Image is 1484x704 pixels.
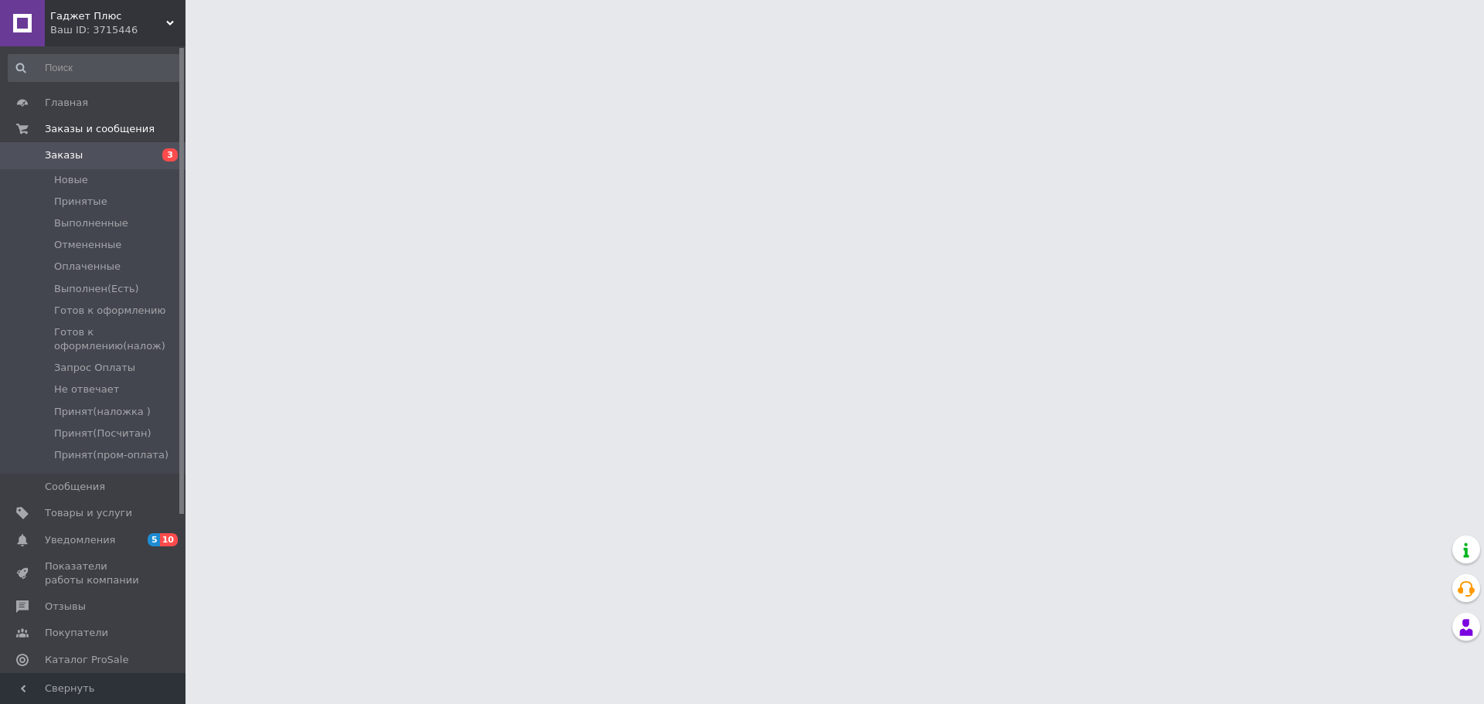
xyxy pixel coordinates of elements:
[54,282,139,296] span: Выполнен(Есть)
[45,559,143,587] span: Показатели работы компании
[45,506,132,520] span: Товары и услуги
[54,383,119,396] span: Не отвечает
[54,238,121,252] span: Отмененные
[54,173,88,187] span: Новые
[54,427,151,440] span: Принят(Посчитан)
[54,325,181,353] span: Готов к оформлению(налож)
[45,600,86,614] span: Отзывы
[45,480,105,494] span: Сообщения
[54,361,135,375] span: Запрос Оплаты
[54,304,165,318] span: Готов к оформлению
[54,405,151,419] span: Принят(наложка )
[54,260,121,274] span: Оплаченные
[54,216,128,230] span: Выполненные
[8,54,182,82] input: Поиск
[50,23,185,37] div: Ваш ID: 3715446
[54,195,107,209] span: Принятые
[45,626,108,640] span: Покупатели
[160,533,178,546] span: 10
[45,533,115,547] span: Уведомления
[45,653,128,667] span: Каталог ProSale
[45,122,155,136] span: Заказы и сообщения
[148,533,160,546] span: 5
[50,9,166,23] span: Гаджет Плюс
[54,448,168,462] span: Принят(пром-оплата)
[45,148,83,162] span: Заказы
[45,96,88,110] span: Главная
[162,148,178,162] span: 3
